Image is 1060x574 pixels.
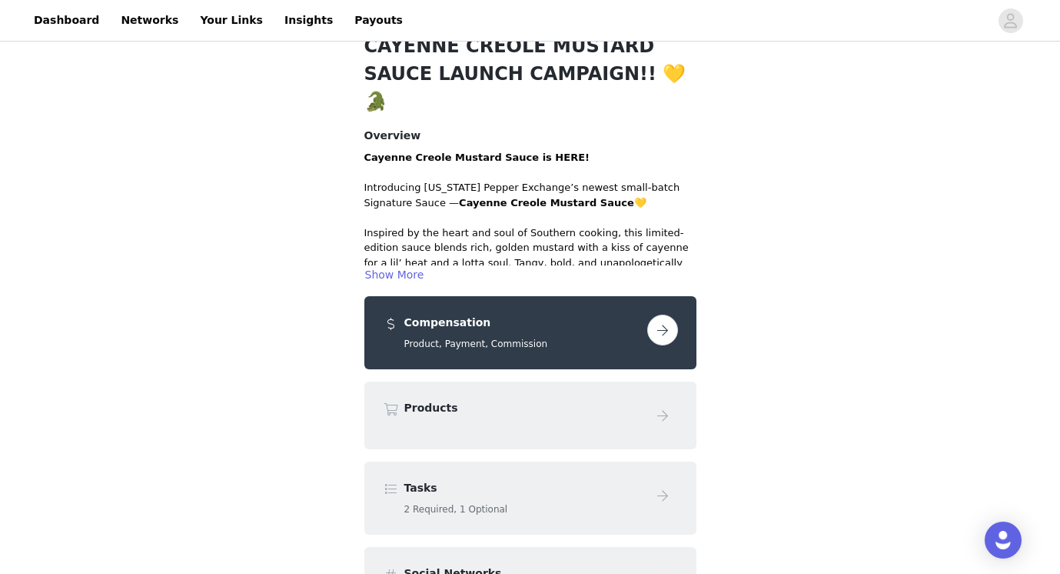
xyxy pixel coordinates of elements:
[404,315,641,331] h4: Compensation
[364,382,696,449] div: Products
[364,180,696,210] p: Introducing [US_STATE] Pepper Exchange’s newest small-batch Signature Sauce — 💛
[364,296,696,369] div: Compensation
[345,3,412,38] a: Payouts
[404,400,641,416] h4: Products
[364,462,696,535] div: Tasks
[275,3,342,38] a: Insights
[364,225,696,285] p: Inspired by the heart and soul of Southern cooking, this limited-edition sauce blends rich, golde...
[404,480,641,496] h4: Tasks
[985,522,1022,559] div: Open Intercom Messenger
[404,502,641,516] h5: 2 Required, 1 Optional
[364,265,425,284] button: Show More
[191,3,272,38] a: Your Links
[111,3,188,38] a: Networks
[364,128,696,144] h4: Overview
[404,337,641,351] h5: Product, Payment, Commission
[364,152,590,163] strong: Cayenne Creole Mustard Sauce is HERE!
[1003,8,1018,33] div: avatar
[459,197,634,209] strong: Cayenne Creole Mustard Sauce
[25,3,108,38] a: Dashboard
[364,32,696,115] h1: CAYENNE CREOLE MUSTARD SAUCE LAUNCH CAMPAIGN!! 💛🐊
